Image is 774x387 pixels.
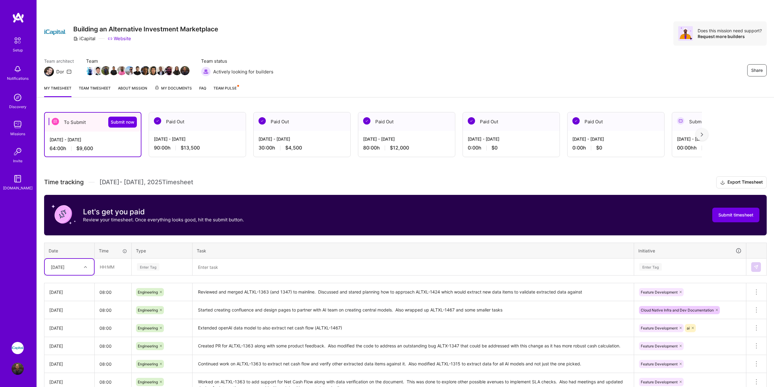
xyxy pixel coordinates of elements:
img: Team Member Avatar [125,66,134,75]
textarea: Reviewed and merged ALTXL-1363 (and 1347) to mainline. Discussed and stared planning how to appro... [193,284,633,301]
a: Team Member Avatar [94,65,102,76]
img: setup [11,34,24,47]
textarea: Continued work on ALTXL-1363 to extract net cash flow and verify other extracted data items again... [193,356,633,372]
span: $0 [491,145,498,151]
a: Team Member Avatar [110,65,118,76]
a: Website [108,35,131,42]
div: Does this mission need support? [698,28,762,33]
span: $12,000 [390,145,409,151]
img: Team Member Avatar [133,66,142,75]
a: Team Member Avatar [181,65,189,76]
span: $13,500 [181,145,200,151]
a: Team Member Avatar [173,65,181,76]
div: Enter Tag [639,262,662,272]
img: Team Member Avatar [117,66,126,75]
div: [DATE] - [DATE] [50,136,136,143]
img: Team Member Avatar [85,66,95,75]
a: Team Member Avatar [141,65,149,76]
img: Team Member Avatar [172,66,182,75]
img: teamwork [12,118,24,131]
span: Share [751,67,763,73]
a: Team timesheet [79,85,111,97]
img: Team Member Avatar [149,66,158,75]
h3: Building an Alternative Investment Marketplace [73,25,218,33]
a: My timesheet [44,85,71,97]
span: Actively looking for builders [213,69,273,75]
img: Submitted [677,117,684,125]
span: ai [687,326,690,330]
span: Engineering [138,344,158,348]
span: Team [86,58,189,64]
img: logo [12,12,24,23]
th: Type [132,243,193,259]
div: [DOMAIN_NAME] [3,185,33,191]
div: 00:00h h [677,145,764,151]
img: Team Member Avatar [141,66,150,75]
div: [DATE] [49,361,89,367]
a: Team Pulse [213,85,238,97]
img: Team Member Avatar [157,66,166,75]
div: Paid Out [254,112,350,131]
span: Team Pulse [213,86,237,90]
div: [DATE] - [DATE] [468,136,555,142]
img: Company Logo [44,21,66,43]
span: Submit timesheet [718,212,753,218]
img: coin [51,202,76,227]
span: Team status [201,58,273,64]
img: Actively looking for builders [201,67,211,76]
span: Engineering [138,362,158,366]
span: Feature Development [641,362,678,366]
div: [DATE] [49,325,89,331]
a: Team Member Avatar [157,65,165,76]
img: Paid Out [259,117,266,125]
span: Feature Development [641,290,678,294]
p: Review your timesheet. Once everything looks good, hit the submit button. [83,216,244,223]
img: Team Architect [44,67,54,76]
span: Engineering [138,380,158,384]
div: 64:00 h [50,145,136,152]
img: bell [12,63,24,75]
div: [DATE] - [DATE] [154,136,241,142]
img: Paid Out [468,117,475,125]
div: Enter Tag [137,262,159,272]
img: guide book [12,173,24,185]
img: right [701,132,703,137]
button: Export Timesheet [716,176,767,188]
div: [DATE] - [DATE] [259,136,345,142]
div: Submitted [672,112,769,131]
a: User Avatar [10,363,25,375]
div: Missions [10,131,25,137]
div: Paid Out [463,112,560,131]
span: Feature Development [641,344,678,348]
span: $0 [596,145,602,151]
span: Feature Development [641,380,678,384]
button: Submit timesheet [712,208,759,222]
img: Invite [12,146,24,158]
span: Team architect [44,58,74,64]
i: icon Download [720,179,725,186]
div: [DATE] - [DATE] [363,136,450,142]
div: Time [99,248,127,254]
img: Team Member Avatar [109,66,118,75]
img: iCapital: Building an Alternative Investment Marketplace [12,342,24,354]
div: 90:00 h [154,145,241,151]
a: Team Member Avatar [134,65,141,76]
img: discovery [12,91,24,104]
div: 80:00 h [363,145,450,151]
div: [DATE] [51,264,64,270]
img: Submit [754,265,758,269]
a: iCapital: Building an Alternative Investment Marketplace [10,342,25,354]
div: 0:00 h [572,145,659,151]
span: Engineering [138,290,158,294]
input: HH:MM [95,302,131,318]
i: icon Chevron [84,266,87,269]
textarea: Started creating confluence and design pages to partner with AI team on creating central models. ... [193,302,633,318]
div: Discovery [9,104,26,110]
span: $9,600 [76,145,93,152]
div: [DATE] [49,343,89,349]
div: Paid Out [149,112,246,131]
img: User Avatar [12,363,24,375]
i: icon CompanyGray [73,36,78,41]
a: My Documents [154,85,192,97]
div: To Submit [45,113,141,132]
